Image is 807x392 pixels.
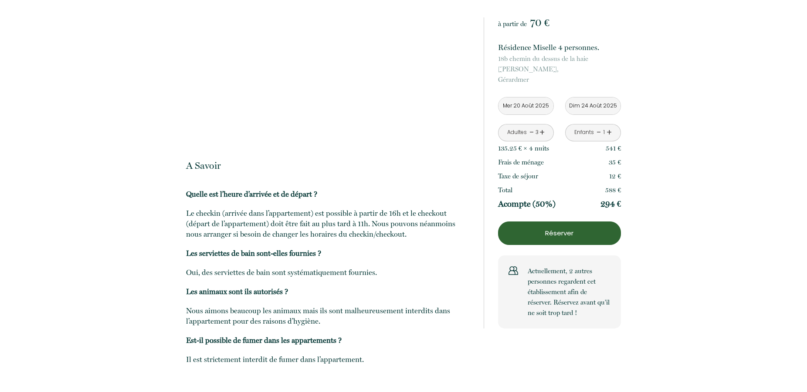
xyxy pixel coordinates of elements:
[498,97,553,114] input: Arrivée
[530,17,549,29] span: 70 €
[607,126,612,139] a: +
[186,336,342,345] b: Est-il possible de fumer dans les appartements ?
[539,126,545,139] a: +
[507,128,527,137] div: Adultes
[498,54,621,74] span: 18b chemin du dessus de la haie [PERSON_NAME],
[186,160,472,171] p: A Savoir
[186,267,472,278] p: Oui, des serviettes de bain sont systématiquement fournies.
[501,228,618,238] p: Réserver
[498,54,621,85] p: Gérardmer
[528,266,610,318] p: Actuellement, 2 autres personnes regardent cet établissement afin de réserver. Réservez avant qu’...
[186,305,472,326] p: Nous aimons beaucoup les animaux mais ils sont malheureusement interdits dans l’appartement pour ...
[566,97,621,114] input: Départ
[186,287,288,296] b: Les animaux sont ils autorisés ?
[498,143,549,154] p: 135.25 € × 4 nuit
[546,144,549,152] span: s
[498,199,556,209] p: Acompte (50%)
[602,128,607,137] div: 1
[597,126,601,139] a: -
[509,266,518,275] img: users
[529,126,534,139] a: -
[498,171,538,181] p: Taxe de séjour
[609,171,621,181] p: 12 €
[609,157,621,168] p: 35 €
[535,128,539,137] div: 3
[574,128,594,137] div: Enfants
[186,208,472,239] p: Le checkin (arrivée dans l’appartement) est possible à partir de 16h et le checkout (départ de l’...
[600,199,621,209] p: 294 €
[498,221,621,245] button: Réserver
[498,41,621,54] p: Résidence Miselle 4 personnes.
[498,157,544,168] p: Frais de ménage
[186,354,472,365] p: Il est strictement interdit de fumer dans l’appartement.
[498,20,527,28] span: à partir de
[498,185,512,195] p: Total
[186,249,321,258] b: Les serviettes de bain sont-elles fournies ?
[605,185,621,195] p: 588 €
[606,143,621,154] p: 541 €
[186,190,317,198] b: Quelle est l’heure d’arrivée et de départ ?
